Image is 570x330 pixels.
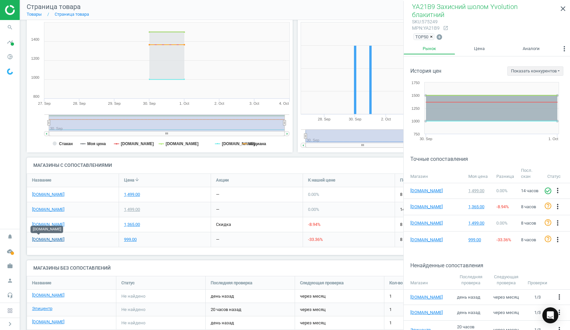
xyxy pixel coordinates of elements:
i: pie_chart_outlined [4,50,16,63]
span: Страница товара [27,3,81,11]
a: [DOMAIN_NAME] [32,192,64,198]
text: 1750 [412,81,420,85]
div: 1,365.00 [124,222,140,228]
h4: Магазины без сопоставлений [27,260,563,276]
span: 0.00 % [308,207,319,212]
div: 1,499.00 [124,207,140,213]
button: more_vert [554,203,562,211]
button: more_vert [555,293,563,302]
a: [DOMAIN_NAME] [410,220,444,226]
span: К нашей цене [308,177,335,183]
span: TOP50 [415,34,428,40]
span: -33.36 % [308,237,323,242]
span: 8 часов [521,221,536,226]
button: more_vert [554,219,562,228]
th: Магазин [404,164,465,183]
div: 1,499.00 [468,188,490,194]
a: Товары [27,12,42,17]
a: Эпицентр [32,306,52,312]
span: Не найдено [121,293,145,299]
i: arrow_downward [134,177,140,182]
i: person [4,274,16,287]
span: 8 часов назад [400,222,482,228]
text: 1000 [31,75,39,79]
span: день назад [211,293,290,299]
span: 8 часов назад [400,192,482,198]
tspan: 4. Oct [279,101,289,105]
img: ajHJNr6hYgQAAAAASUVORK5CYII= [5,5,52,15]
th: Моя цена [465,164,493,183]
a: [DOMAIN_NAME] [32,207,64,213]
div: 999.00 [124,237,137,243]
a: [DOMAIN_NAME] [32,292,64,298]
span: Название [32,280,51,286]
div: 1,365.00 [468,204,490,210]
i: notifications [4,230,16,243]
span: день назад [457,310,480,315]
i: cloud_done [4,245,16,258]
span: Посл. скан [400,177,422,183]
td: 1 / 3 [524,289,551,305]
i: help_outline [544,219,552,227]
span: через месяц [300,293,326,299]
i: more_vert [554,236,562,244]
span: 1 [389,307,392,313]
div: [DOMAIN_NAME] [31,226,63,233]
span: 0.00 % [496,221,508,226]
a: [DOMAIN_NAME] [32,237,64,243]
tspan: 29. Sep [108,101,121,105]
div: Open Intercom Messenger [542,307,558,323]
span: 0.00 % [496,188,508,193]
span: mpn [412,25,422,31]
span: Последняя проверка [211,280,252,286]
tspan: 30. Sep [143,101,156,105]
tspan: Стакан [59,141,73,146]
span: Статус [121,280,135,286]
span: sku [412,19,421,24]
button: more_vert [559,43,570,56]
span: Кол-во проверок [389,280,422,286]
tspan: 2. Oct [214,101,224,105]
div: — [216,237,219,243]
a: [DOMAIN_NAME] [410,310,450,316]
i: more_vert [554,203,562,211]
a: [DOMAIN_NAME] [32,319,64,325]
a: Аналоги [504,43,559,54]
span: через месяц [493,295,519,300]
tspan: медиана [249,141,266,146]
i: timeline [4,36,16,48]
span: день назад [457,295,480,300]
text: 1200 [31,56,39,60]
text: 800 [33,94,39,98]
button: × [430,34,434,40]
tspan: [DOMAIN_NAME] [222,141,255,146]
i: chevron_right [6,320,14,328]
text: 1000 [412,119,420,123]
a: [DOMAIN_NAME] [410,204,444,210]
td: 1 / 3 [524,305,551,321]
tspan: 3. Oct [249,101,259,105]
span: через месяц [300,307,326,313]
span: -8.94 % [308,222,321,227]
img: wGWNvw8QSZomAAAAABJRU5ErkJggg== [7,68,13,75]
i: more_vert [560,45,568,53]
button: more_vert [555,308,563,317]
span: через месяц [300,320,326,326]
i: work [4,260,16,272]
span: 20 часов назад [211,307,290,313]
button: more_vert [554,236,562,244]
span: Не найдено [121,320,145,326]
span: 14 часов [521,188,538,193]
tspan: 30. Sep [349,117,361,121]
span: × [430,34,433,39]
a: Рынок [404,43,455,54]
span: YA21B9 Захисний шолом Yvolution блакитний [412,3,518,19]
th: Разница [493,164,518,183]
span: скидка [216,222,231,227]
button: more_vert [554,187,562,195]
tspan: [DOMAIN_NAME] [121,141,154,146]
h3: Ненайденные сопоставления [410,262,570,269]
span: Не найдено [121,307,145,313]
text: 750 [414,132,420,136]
